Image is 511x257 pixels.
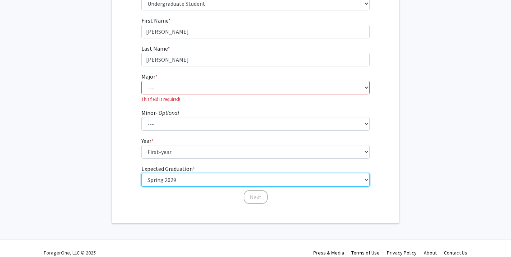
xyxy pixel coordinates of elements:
a: Press & Media [313,249,344,256]
p: This field is required! [141,96,370,103]
a: Contact Us [444,249,467,256]
a: About [424,249,437,256]
span: Last Name [141,45,168,52]
label: Major [141,72,158,81]
a: Privacy Policy [387,249,417,256]
i: - Optional [156,109,179,116]
span: First Name [141,17,168,24]
button: Next [244,190,268,204]
iframe: Chat [5,225,31,252]
label: Year [141,136,154,145]
label: Minor [141,108,179,117]
label: Expected Graduation [141,164,195,173]
a: Terms of Use [351,249,380,256]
